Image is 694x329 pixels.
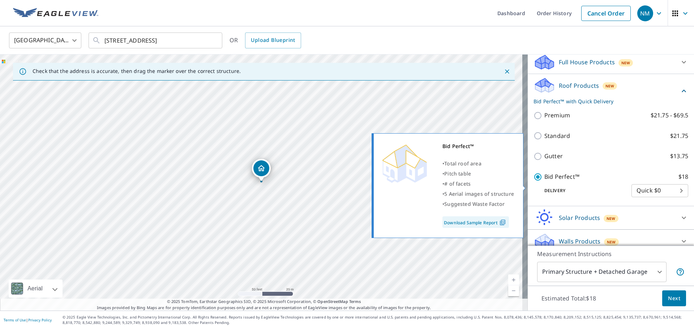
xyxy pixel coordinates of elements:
p: Roof Products [559,81,599,90]
div: • [442,179,514,189]
p: Full House Products [559,58,615,66]
span: New [621,60,630,66]
a: OpenStreetMap [317,299,348,304]
div: Dropped pin, building 1, Residential property, 8298 Prospect St Mokelumne Hill, CA 95245 [252,159,271,181]
span: Next [668,294,680,303]
div: Bid Perfect™ [442,141,514,151]
span: © 2025 TomTom, Earthstar Geographics SIO, © 2025 Microsoft Corporation, © [167,299,361,305]
div: Full House ProductsNew [534,53,688,71]
span: Pitch table [444,170,471,177]
p: Bid Perfect™ [544,172,579,181]
p: $21.75 [670,131,688,140]
p: $13.75 [670,152,688,161]
p: | [4,318,52,322]
div: Walls ProductsNew [534,233,688,250]
p: Gutter [544,152,563,161]
a: Current Level 19, Zoom In [508,274,519,285]
a: Terms [349,299,361,304]
span: 5 Aerial images of structure [444,190,514,197]
span: Your report will include the primary structure and a detached garage if one exists. [676,268,685,276]
span: New [607,239,616,245]
img: Premium [379,141,430,185]
p: Measurement Instructions [537,250,685,258]
span: Suggested Waste Factor [444,200,505,207]
div: Roof ProductsNewBid Perfect™ with Quick Delivery [534,77,688,105]
div: • [442,189,514,199]
p: Premium [544,111,570,120]
p: Walls Products [559,237,600,246]
button: Close [502,67,512,76]
div: [GEOGRAPHIC_DATA] [9,30,81,51]
p: Delivery [534,187,631,194]
div: • [442,159,514,169]
p: Solar Products [559,213,600,222]
img: Pdf Icon [498,219,507,226]
a: Download Sample Report [442,216,509,228]
div: OR [230,33,301,48]
a: Cancel Order [581,6,631,21]
span: # of facets [444,180,471,187]
p: $21.75 - $69.5 [651,111,688,120]
span: Total roof area [444,160,481,167]
div: NM [637,5,653,21]
div: Aerial [9,280,63,298]
p: Check that the address is accurate, then drag the marker over the correct structure. [33,68,241,74]
div: Primary Structure + Detached Garage [537,262,667,282]
a: Upload Blueprint [245,33,301,48]
span: New [607,216,616,221]
a: Terms of Use [4,317,26,322]
span: Upload Blueprint [251,36,295,45]
div: Aerial [25,280,45,298]
button: Next [662,290,686,307]
a: Privacy Policy [28,317,52,322]
p: Standard [544,131,570,140]
div: Solar ProductsNew [534,209,688,226]
a: Current Level 19, Zoom Out [508,285,519,296]
div: • [442,199,514,209]
input: Search by address or latitude-longitude [104,30,207,51]
p: © 2025 Eagle View Technologies, Inc. and Pictometry International Corp. All Rights Reserved. Repo... [63,315,690,325]
p: Estimated Total: $18 [536,290,602,306]
p: Bid Perfect™ with Quick Delivery [534,98,680,105]
div: • [442,169,514,179]
div: Quick $0 [631,181,688,201]
img: EV Logo [13,8,98,19]
span: New [605,83,614,89]
p: $18 [678,172,688,181]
